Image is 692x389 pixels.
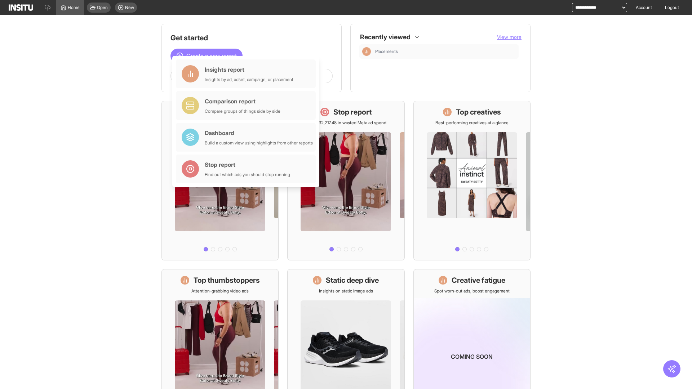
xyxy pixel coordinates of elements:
span: Create a new report [186,52,237,60]
button: Create a new report [170,49,243,63]
h1: Get started [170,33,333,43]
span: Placements [375,49,516,54]
h1: Stop report [333,107,372,117]
div: Stop report [205,160,290,169]
div: Build a custom view using highlights from other reports [205,140,313,146]
span: New [125,5,134,10]
h1: Top creatives [456,107,501,117]
div: Find out which ads you should stop running [205,172,290,178]
a: Stop reportSave £32,217.48 in wasted Meta ad spend [287,101,404,260]
h1: Top thumbstoppers [194,275,260,285]
div: Insights report [205,65,293,74]
div: Comparison report [205,97,280,106]
span: View more [497,34,522,40]
div: Insights [362,47,371,56]
img: Logo [9,4,33,11]
div: Dashboard [205,129,313,137]
div: Insights by ad, adset, campaign, or placement [205,77,293,82]
button: View more [497,33,522,41]
span: Open [97,5,108,10]
p: Save £32,217.48 in wasted Meta ad spend [306,120,386,126]
span: Home [68,5,80,10]
div: Compare groups of things side by side [205,108,280,114]
h1: Static deep dive [326,275,379,285]
p: Best-performing creatives at a glance [435,120,509,126]
a: What's live nowSee all active ads instantly [161,101,279,260]
p: Attention-grabbing video ads [191,288,249,294]
p: Insights on static image ads [319,288,373,294]
a: Top creativesBest-performing creatives at a glance [413,101,531,260]
span: Placements [375,49,398,54]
